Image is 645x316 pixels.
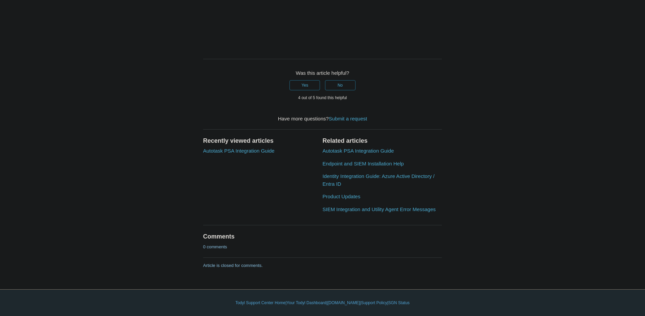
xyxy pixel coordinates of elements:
a: Identity Integration Guide: Azure Active Directory / Entra ID [322,173,434,187]
span: Was this article helpful? [296,70,349,76]
a: Your Todyl Dashboard [286,300,326,306]
span: 4 out of 5 found this helpful [298,95,347,100]
a: Product Updates [322,194,360,199]
a: Todyl Support Center Home [235,300,285,306]
a: Support Policy [361,300,387,306]
a: Autotask PSA Integration Guide [322,148,394,154]
button: This article was not helpful [325,80,356,90]
a: SIEM Integration and Utility Agent Error Messages [322,206,435,212]
a: Autotask PSA Integration Guide [203,148,275,154]
div: Have more questions? [203,115,442,123]
a: Endpoint and SIEM Installation Help [322,161,404,166]
p: Article is closed for comments. [203,262,263,269]
div: | | | | [126,300,519,306]
a: Submit a request [329,116,367,121]
p: 0 comments [203,244,227,250]
a: SGN Status [388,300,410,306]
h2: Comments [203,232,442,241]
h2: Recently viewed articles [203,136,316,145]
button: This article was helpful [289,80,320,90]
a: [DOMAIN_NAME] [327,300,360,306]
h2: Related articles [322,136,442,145]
